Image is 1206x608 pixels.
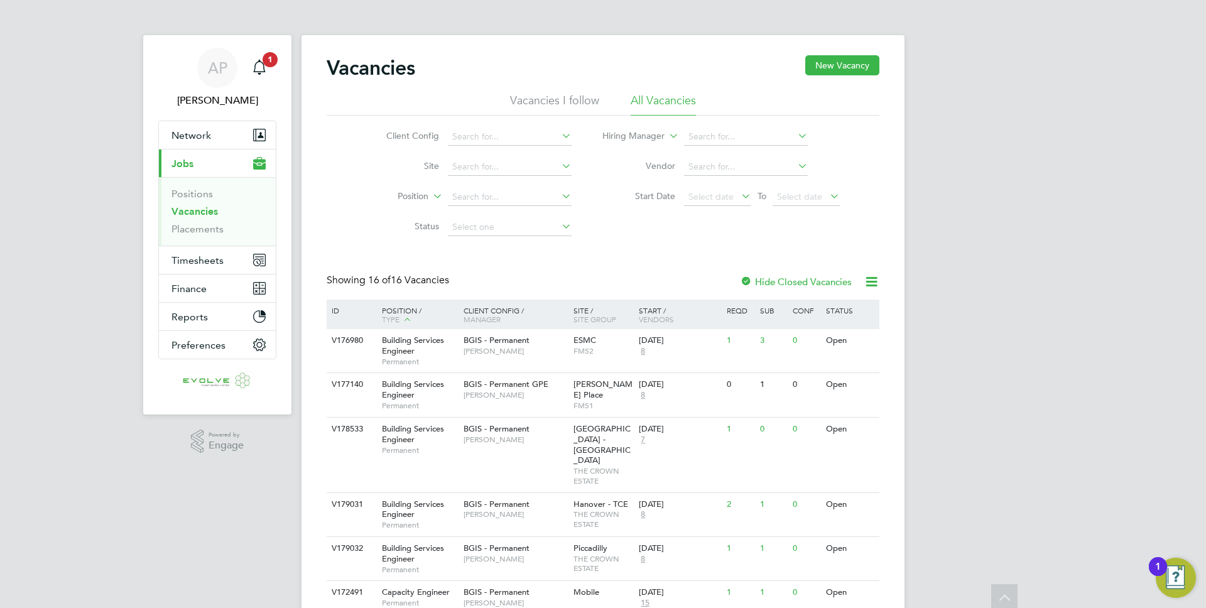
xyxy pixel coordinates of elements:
[382,314,399,324] span: Type
[171,339,225,351] span: Preferences
[382,423,444,445] span: Building Services Engineer
[171,158,193,170] span: Jobs
[372,300,460,331] div: Position /
[171,223,224,235] a: Placements
[573,379,633,400] span: [PERSON_NAME] Place
[171,188,213,200] a: Positions
[790,493,822,516] div: 0
[573,466,633,486] span: THE CROWN ESTATE
[464,335,530,345] span: BGIS - Permanent
[208,60,227,76] span: AP
[464,499,530,509] span: BGIS - Permanent
[639,424,720,435] div: [DATE]
[805,55,879,75] button: New Vacancy
[329,581,372,604] div: V172491
[329,493,372,516] div: V179031
[382,598,457,608] span: Permanent
[757,581,790,604] div: 1
[639,335,720,346] div: [DATE]
[639,554,647,565] span: 8
[143,35,291,415] nav: Main navigation
[592,130,665,143] label: Hiring Manager
[171,254,224,266] span: Timesheets
[159,246,276,274] button: Timesheets
[1155,567,1161,583] div: 1
[639,390,647,401] span: 8
[790,373,822,396] div: 0
[356,190,428,203] label: Position
[382,587,450,597] span: Capacity Engineer
[382,401,457,411] span: Permanent
[171,205,218,217] a: Vacancies
[573,587,599,597] span: Mobile
[464,598,567,608] span: [PERSON_NAME]
[382,565,457,575] span: Permanent
[448,158,572,176] input: Search for...
[464,346,567,356] span: [PERSON_NAME]
[724,493,756,516] div: 2
[263,52,278,67] span: 1
[790,537,822,560] div: 0
[171,283,207,295] span: Finance
[183,372,252,392] img: evolve-talent-logo-retina.png
[510,93,599,116] li: Vacancies I follow
[329,537,372,560] div: V179032
[382,379,444,400] span: Building Services Engineer
[757,373,790,396] div: 1
[382,520,457,530] span: Permanent
[639,499,720,510] div: [DATE]
[382,445,457,455] span: Permanent
[639,587,720,598] div: [DATE]
[573,554,633,573] span: THE CROWN ESTATE
[639,346,647,357] span: 8
[823,581,877,604] div: Open
[464,435,567,445] span: [PERSON_NAME]
[382,335,444,356] span: Building Services Engineer
[171,311,208,323] span: Reports
[603,190,675,202] label: Start Date
[823,329,877,352] div: Open
[790,418,822,441] div: 0
[790,329,822,352] div: 0
[367,160,439,171] label: Site
[464,509,567,519] span: [PERSON_NAME]
[740,276,852,288] label: Hide Closed Vacancies
[684,128,808,146] input: Search for...
[247,48,272,88] a: 1
[191,430,244,453] a: Powered byEngage
[573,335,596,345] span: ESMC
[573,509,633,529] span: THE CROWN ESTATE
[757,418,790,441] div: 0
[382,357,457,367] span: Permanent
[382,499,444,520] span: Building Services Engineer
[448,188,572,206] input: Search for...
[448,219,572,236] input: Select one
[573,543,607,553] span: Piccadilly
[639,543,720,554] div: [DATE]
[724,418,756,441] div: 1
[159,274,276,302] button: Finance
[368,274,449,286] span: 16 Vacancies
[570,300,636,330] div: Site /
[639,435,647,445] span: 7
[159,121,276,149] button: Network
[639,314,674,324] span: Vendors
[159,177,276,246] div: Jobs
[603,160,675,171] label: Vendor
[573,401,633,411] span: FMS1
[329,418,372,441] div: V178533
[327,55,415,80] h2: Vacancies
[209,430,244,440] span: Powered by
[573,346,633,356] span: FMS2
[757,537,790,560] div: 1
[159,331,276,359] button: Preferences
[171,129,211,141] span: Network
[329,329,372,352] div: V176980
[684,158,808,176] input: Search for...
[159,303,276,330] button: Reports
[724,373,756,396] div: 0
[754,188,770,204] span: To
[639,509,647,520] span: 8
[329,373,372,396] div: V177140
[573,499,628,509] span: Hanover - TCE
